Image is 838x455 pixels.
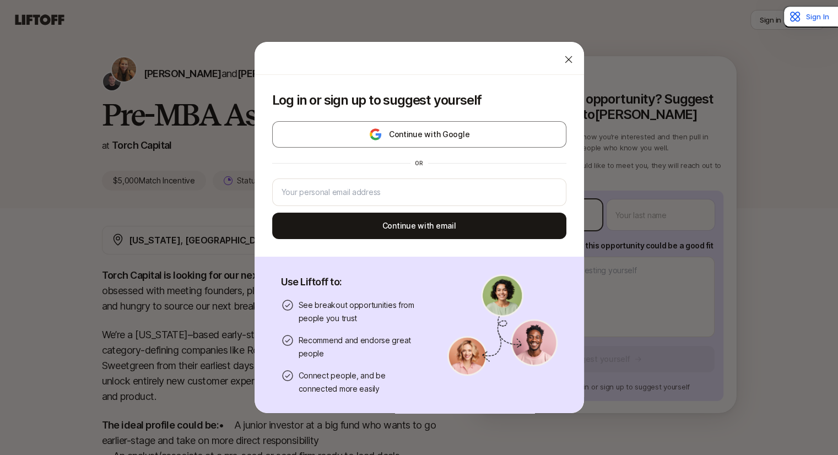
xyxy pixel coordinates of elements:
p: See breakout opportunities from people you trust [299,299,421,325]
p: Recommend and endorse great people [299,334,421,360]
p: Log in or sign up to suggest yourself [272,93,566,108]
input: Your personal email address [282,186,557,199]
p: Use Liftoff to: [281,274,421,290]
button: Continue with Google [272,121,566,148]
p: Connect people, and be connected more easily [299,369,421,396]
img: signup-banner [447,274,558,376]
img: google-logo [369,128,382,141]
button: Continue with email [272,213,566,239]
div: or [410,159,428,167]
